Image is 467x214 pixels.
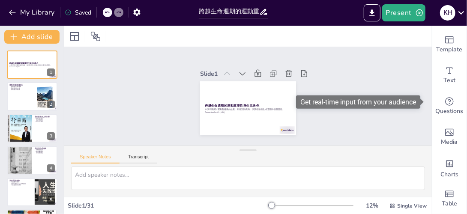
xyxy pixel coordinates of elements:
div: Get real-time input from your audience [432,91,467,122]
div: Slide 1 / 31 [68,202,271,210]
button: My Library [6,6,58,19]
button: Export to PowerPoint [364,4,380,21]
p: 運動對老年人的影響 [35,116,55,118]
p: 減輕焦慮症狀 [35,149,55,151]
div: K H [440,5,455,21]
p: 運動的預防醫學 [9,211,55,214]
p: 改善睡眠質量 [35,151,55,152]
div: Add images, graphics, shapes or video [432,122,467,152]
p: 促進情緒穩定 [35,152,55,154]
div: Get real-time input from your audience [296,95,420,109]
span: Single View [397,202,427,209]
p: 提升自理能力 [35,119,55,121]
span: Template [437,45,463,54]
div: Layout [68,30,81,43]
div: Saved [65,9,91,17]
input: Insert title [199,6,259,18]
div: 5 [47,196,55,204]
button: Present [382,4,425,21]
div: 4 [7,146,57,174]
div: Add text boxes [432,60,467,91]
p: 運動與心理健康 [35,147,55,150]
span: Text [443,76,455,85]
button: K H [440,4,455,21]
div: Slide 1 [200,70,218,78]
p: 當前運動趨勢 [9,179,32,181]
div: 3 [47,132,55,140]
div: 1 [47,68,55,76]
div: 1 [7,51,57,79]
p: 運動與健康的關係 [9,83,32,86]
div: 3 [7,114,57,143]
p: 減緩衰老過程 [35,117,55,119]
strong: 跨越生命週期的運動重要性與生活角色 [205,103,259,107]
div: Add a table [432,183,467,214]
div: 2 [7,82,57,110]
span: Media [441,137,458,147]
p: 提高免疫系統功能 [9,89,32,90]
div: 5 [7,178,57,206]
p: [DEMOGRAPHIC_DATA]的益處 [9,183,32,184]
strong: 跨越生命週期的運動重要性與生活角色 [9,62,38,64]
div: 2 [47,101,55,108]
div: 12 % [362,202,383,210]
p: 本演示將探討運動對健康的益處，如何預防疾病，以及在整個生命週期中的重要性。 [205,108,291,111]
p: Generated with [URL] [205,111,291,114]
span: Charts [440,170,458,179]
p: 運動增強肌肉力量 [9,87,32,89]
div: Add charts and graphs [432,152,467,183]
span: Questions [436,107,464,116]
p: 科技在運動中的應用 [9,184,32,186]
div: 4 [47,164,55,172]
button: Add slide [4,30,60,44]
p: 本演示將探討運動對健康的益處，如何預防疾病，以及在整個生命週期中的重要性。 [9,65,55,66]
div: Add ready made slides [432,29,467,60]
span: Table [442,199,457,208]
span: Position [90,31,101,42]
p: 運動改善心血管健康 [9,86,32,87]
button: Speaker Notes [71,154,120,163]
p: Generated with [URL] [9,66,55,68]
button: Transcript [120,154,158,163]
p: 高強度間歇訓練 [9,181,32,183]
p: 改善心理健康 [35,121,55,122]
